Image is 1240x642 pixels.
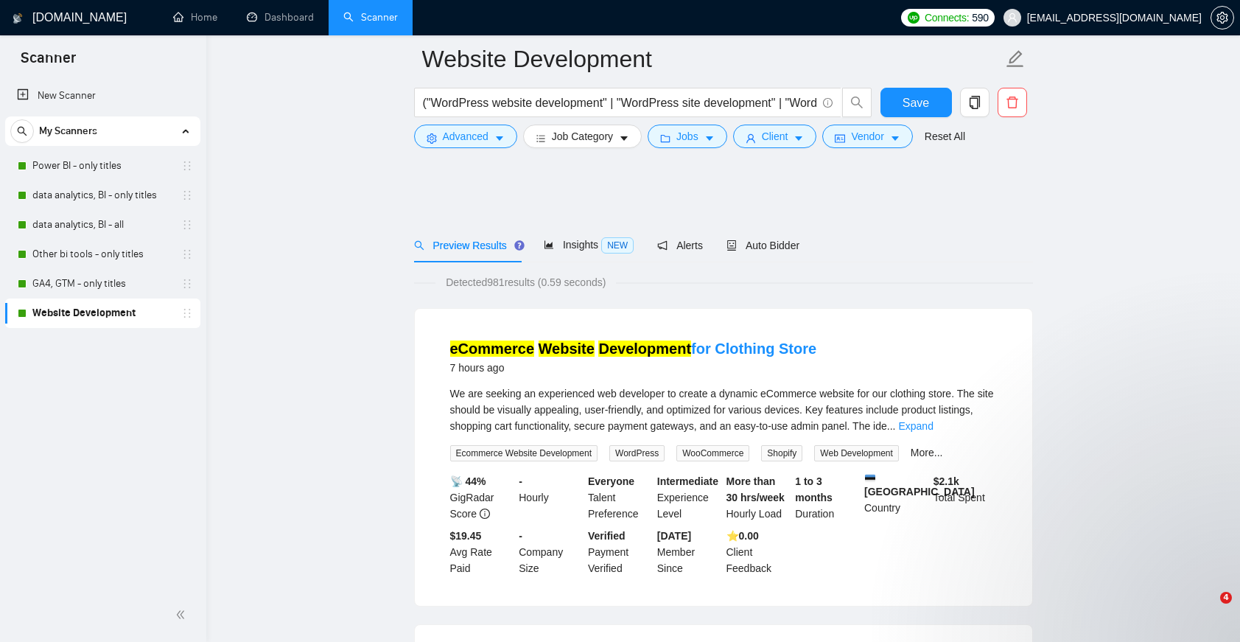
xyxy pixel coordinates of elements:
a: More... [911,447,943,458]
a: Website Development [32,299,172,328]
span: 4 [1220,592,1232,604]
span: holder [181,160,193,172]
b: $19.45 [450,530,482,542]
div: Total Spent [931,473,1000,522]
button: idcardVendorcaret-down [822,125,912,148]
div: GigRadar Score [447,473,516,522]
div: Experience Level [654,473,724,522]
button: delete [998,88,1027,117]
div: Tooltip anchor [513,239,526,252]
span: caret-down [704,133,715,144]
button: settingAdvancedcaret-down [414,125,517,148]
a: data analytics, BI - only titles [32,181,172,210]
mark: Development [598,341,691,357]
span: Scanner [9,47,88,78]
span: caret-down [890,133,900,144]
span: Advanced [443,128,488,144]
span: bars [536,133,546,144]
span: folder [660,133,670,144]
button: setting [1211,6,1234,29]
a: Other bi tools - only titles [32,240,172,269]
span: info-circle [480,509,490,519]
li: My Scanners [5,116,200,328]
div: Client Feedback [724,528,793,576]
img: logo [13,7,23,30]
span: Detected 981 results (0.59 seconds) [435,274,616,290]
span: Jobs [676,128,698,144]
b: - [519,475,522,487]
b: $ 2.1k [933,475,959,487]
a: GA4, GTM - only titles [32,269,172,299]
b: ⭐️ 0.00 [726,530,759,542]
a: setting [1211,12,1234,24]
button: Save [880,88,952,117]
span: Vendor [851,128,883,144]
a: New Scanner [17,81,189,111]
img: 🇪🇪 [865,473,875,484]
li: New Scanner [5,81,200,111]
b: [GEOGRAPHIC_DATA] [864,473,975,498]
div: Duration [792,473,861,522]
a: Reset All [925,128,965,144]
span: setting [1211,12,1233,24]
span: holder [181,189,193,201]
button: search [842,88,872,117]
div: 7 hours ago [450,359,817,377]
span: My Scanners [39,116,97,146]
b: Intermediate [657,475,718,487]
input: Search Freelance Jobs... [423,94,816,112]
div: Payment Verified [585,528,654,576]
span: search [843,96,871,109]
span: caret-down [794,133,804,144]
input: Scanner name... [422,41,1003,77]
span: idcard [835,133,845,144]
span: WordPress [609,445,665,461]
span: Insights [544,239,634,251]
span: WooCommerce [676,445,749,461]
a: eCommerce Website Developmentfor Clothing Store [450,341,817,357]
span: Job Category [552,128,613,144]
span: search [414,240,424,251]
div: Avg Rate Paid [447,528,516,576]
span: 590 [972,10,988,26]
span: Web Development [814,445,899,461]
span: Save [903,94,929,112]
div: Company Size [516,528,585,576]
span: search [11,126,33,136]
button: copy [960,88,989,117]
span: caret-down [619,133,629,144]
mark: eCommerce [450,341,535,357]
span: Auto Bidder [726,240,799,251]
a: Power BI - only titles [32,151,172,181]
span: robot [726,240,737,251]
div: Country [861,473,931,522]
span: holder [181,248,193,260]
div: Member Since [654,528,724,576]
b: [DATE] [657,530,691,542]
a: searchScanner [343,11,398,24]
span: ... [887,420,896,432]
span: info-circle [823,98,833,108]
a: Expand [898,420,933,432]
span: double-left [175,607,190,622]
div: Talent Preference [585,473,654,522]
button: folderJobscaret-down [648,125,727,148]
span: Ecommerce Website Development [450,445,598,461]
b: Everyone [588,475,634,487]
button: barsJob Categorycaret-down [523,125,642,148]
span: Shopify [761,445,802,461]
b: 📡 44% [450,475,486,487]
span: area-chart [544,240,554,250]
div: Hourly Load [724,473,793,522]
div: We are seeking an experienced web developer to create a dynamic eCommerce website for our clothin... [450,385,997,434]
span: copy [961,96,989,109]
a: data analytics, BI - all [32,210,172,240]
span: holder [181,219,193,231]
a: dashboardDashboard [247,11,314,24]
span: notification [657,240,668,251]
mark: Website [539,341,595,357]
span: holder [181,278,193,290]
b: - [519,530,522,542]
span: holder [181,307,193,319]
a: homeHome [173,11,217,24]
